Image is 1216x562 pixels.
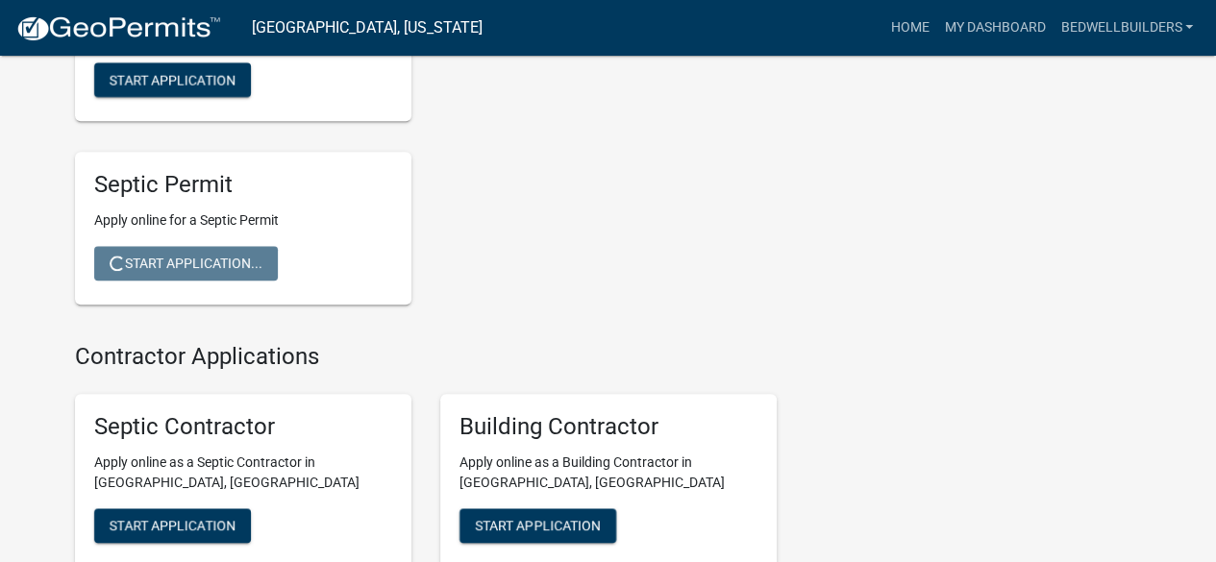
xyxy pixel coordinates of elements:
[94,413,392,441] h5: Septic Contractor
[459,452,757,493] p: Apply online as a Building Contractor in [GEOGRAPHIC_DATA], [GEOGRAPHIC_DATA]
[882,10,936,46] a: Home
[110,517,236,532] span: Start Application
[475,517,601,532] span: Start Application
[936,10,1053,46] a: My Dashboard
[94,171,392,199] h5: Septic Permit
[459,508,616,543] button: Start Application
[94,246,278,281] button: Start Application...
[94,508,251,543] button: Start Application
[94,452,392,493] p: Apply online as a Septic Contractor in [GEOGRAPHIC_DATA], [GEOGRAPHIC_DATA]
[110,256,262,271] span: Start Application...
[110,72,236,87] span: Start Application
[94,210,392,231] p: Apply online for a Septic Permit
[459,413,757,441] h5: Building Contractor
[1053,10,1201,46] a: BedwellBuilders
[75,343,777,371] h4: Contractor Applications
[252,12,483,44] a: [GEOGRAPHIC_DATA], [US_STATE]
[94,62,251,97] button: Start Application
